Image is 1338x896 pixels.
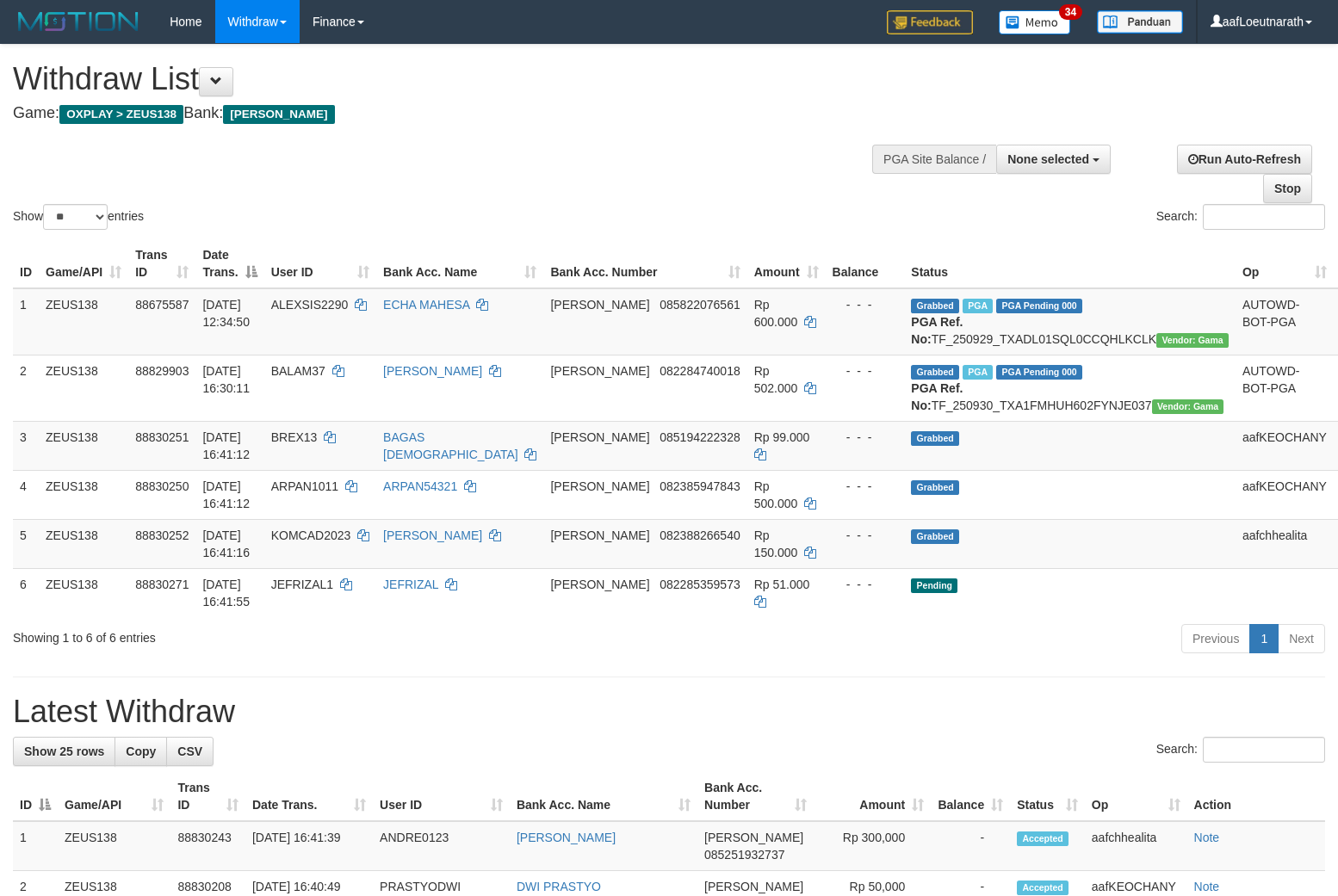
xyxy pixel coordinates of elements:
[904,288,1236,355] td: TF_250929_TXADL01SQL0CCQHLKCLK
[660,430,740,444] span: Copy 085194222328 to clipboard
[39,288,128,355] td: ZEUS138
[1203,204,1325,230] input: Search:
[59,105,183,124] span: OXPLAY > ZEUS138
[13,695,1325,729] h1: Latest Withdraw
[43,204,108,230] select: Showentries
[872,145,996,174] div: PGA Site Balance /
[1236,519,1334,568] td: aafchhealita
[126,745,156,758] span: Copy
[135,578,189,591] span: 88830271
[550,479,649,493] span: [PERSON_NAME]
[517,831,616,844] a: [PERSON_NAME]
[1017,831,1069,846] span: Accepted
[1249,624,1279,653] a: 1
[202,578,250,609] span: [DATE] 16:41:55
[996,299,1082,313] span: PGA Pending
[1010,772,1085,821] th: Status: activate to sort column ascending
[996,365,1082,380] span: PGA Pending
[135,479,189,493] span: 88830250
[202,430,250,461] span: [DATE] 16:41:12
[931,772,1010,821] th: Balance: activate to sort column ascending
[1085,821,1187,871] td: aafchhealita
[704,880,803,893] span: [PERSON_NAME]
[13,239,39,288] th: ID
[1059,4,1082,20] span: 34
[373,821,510,871] td: ANDRE0123
[13,421,39,470] td: 3
[202,528,250,559] span: [DATE] 16:41:16
[904,355,1236,421] td: TF_250930_TXA1FMHUH602FYNJE037
[13,288,39,355] td: 1
[1177,145,1312,174] a: Run Auto-Refresh
[1236,355,1334,421] td: AUTOWD-BOT-PGA
[1007,152,1089,166] span: None selected
[996,145,1111,174] button: None selected
[660,528,740,542] span: Copy 082388266540 to clipboard
[999,10,1071,34] img: Button%20Memo.svg
[202,479,250,510] span: [DATE] 16:41:12
[1156,204,1325,230] label: Search:
[911,578,957,593] span: Pending
[1152,399,1224,414] span: Vendor URL: https://trx31.1velocity.biz
[660,578,740,591] span: Copy 082285359573 to clipboard
[13,821,58,871] td: 1
[1194,880,1220,893] a: Note
[13,622,545,646] div: Showing 1 to 6 of 6 entries
[383,364,482,378] a: [PERSON_NAME]
[39,239,128,288] th: Game/API: activate to sort column ascending
[833,478,898,495] div: - - -
[13,9,144,34] img: MOTION_logo.png
[39,470,128,519] td: ZEUS138
[115,737,167,766] a: Copy
[911,315,963,346] b: PGA Ref. No:
[911,365,959,380] span: Grabbed
[24,745,104,758] span: Show 25 rows
[1236,470,1334,519] td: aafKEOCHANY
[1156,333,1229,348] span: Vendor URL: https://trx31.1velocity.biz
[1236,421,1334,470] td: aafKEOCHANY
[13,568,39,617] td: 6
[245,821,373,871] td: [DATE] 16:41:39
[383,479,457,493] a: ARPAN54321
[271,430,318,444] span: BREX13
[13,737,115,766] a: Show 25 rows
[550,578,649,591] span: [PERSON_NAME]
[660,298,740,312] span: Copy 085822076561 to clipboard
[697,772,814,821] th: Bank Acc. Number: activate to sort column ascending
[376,239,543,288] th: Bank Acc. Name: activate to sort column ascending
[13,772,58,821] th: ID: activate to sort column descending
[550,528,649,542] span: [PERSON_NAME]
[814,821,931,871] td: Rp 300,000
[271,364,325,378] span: BALAM37
[963,365,993,380] span: Marked by aafpengsreynich
[128,239,195,288] th: Trans ID: activate to sort column ascending
[271,528,351,542] span: KOMCAD2023
[13,355,39,421] td: 2
[58,821,170,871] td: ZEUS138
[911,480,959,495] span: Grabbed
[931,821,1010,871] td: -
[1236,239,1334,288] th: Op: activate to sort column ascending
[383,578,438,591] a: JEFRIZAL
[660,364,740,378] span: Copy 082284740018 to clipboard
[754,479,798,510] span: Rp 500.000
[704,848,784,862] span: Copy 085251932737 to clipboard
[13,519,39,568] td: 5
[271,298,349,312] span: ALEXSIS2290
[911,381,963,412] b: PGA Ref. No:
[1263,174,1312,203] a: Stop
[13,204,144,230] label: Show entries
[202,298,250,329] span: [DATE] 12:34:50
[517,880,601,893] a: DWI PRASTYO
[911,529,959,544] span: Grabbed
[1203,737,1325,763] input: Search:
[373,772,510,821] th: User ID: activate to sort column ascending
[135,298,189,312] span: 88675587
[704,831,803,844] span: [PERSON_NAME]
[550,298,649,312] span: [PERSON_NAME]
[39,568,128,617] td: ZEUS138
[170,821,245,871] td: 88830243
[660,479,740,493] span: Copy 082385947843 to clipboard
[550,364,649,378] span: [PERSON_NAME]
[177,745,202,758] span: CSV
